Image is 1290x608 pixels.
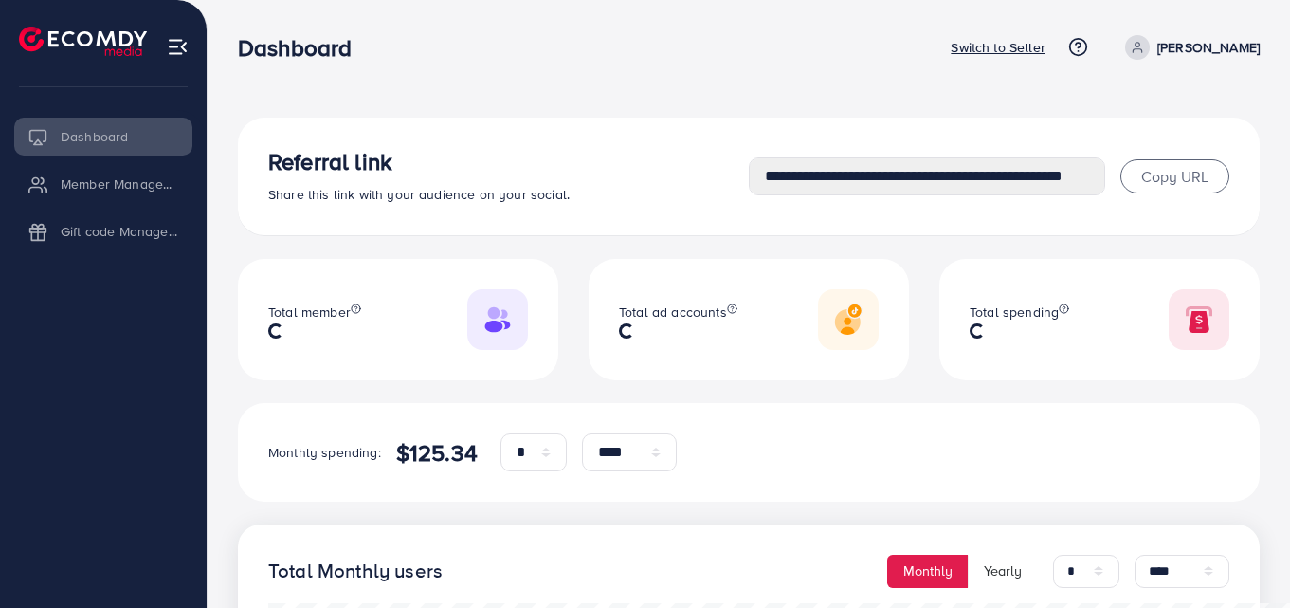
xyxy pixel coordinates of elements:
span: Copy URL [1141,166,1208,187]
h4: Total Monthly users [268,560,443,583]
img: Responsive image [818,289,879,350]
h4: $125.34 [396,439,478,467]
span: Total member [268,303,351,322]
span: Total spending [970,303,1059,322]
p: Switch to Seller [951,36,1045,59]
a: [PERSON_NAME] [1117,35,1260,60]
button: Copy URL [1120,159,1229,193]
span: Share this link with your audience on your social. [268,185,570,204]
span: Total ad accounts [619,303,727,322]
img: logo [19,27,147,56]
button: Yearly [968,555,1038,588]
p: [PERSON_NAME] [1157,36,1260,59]
img: Responsive image [467,289,528,350]
h3: Dashboard [238,34,367,62]
img: Responsive image [1169,289,1229,350]
button: Monthly [887,555,969,588]
h3: Referral link [268,148,749,175]
img: menu [167,36,189,58]
p: Monthly spending: [268,441,381,464]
